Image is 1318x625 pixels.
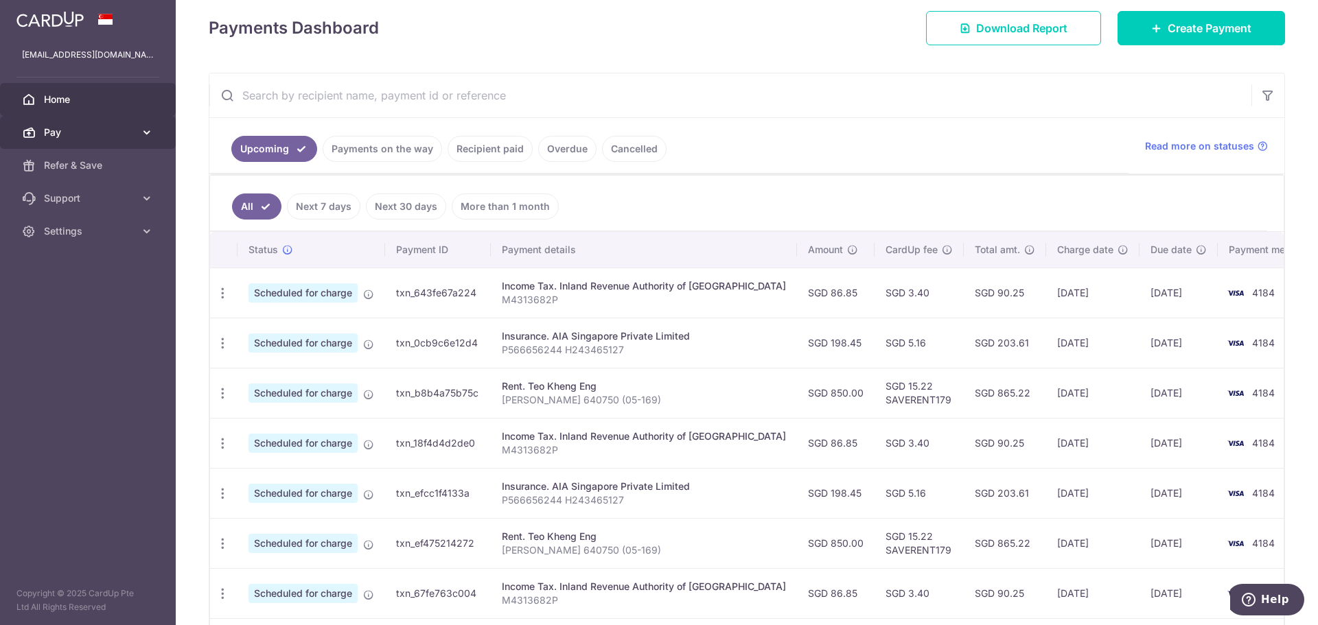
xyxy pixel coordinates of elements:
td: [DATE] [1140,418,1218,468]
span: Settings [44,224,135,238]
td: SGD 865.22 [964,368,1046,418]
td: [DATE] [1140,468,1218,518]
td: SGD 15.22 SAVERENT179 [875,518,964,568]
span: Create Payment [1168,20,1251,36]
td: txn_b8b4a75b75c [385,368,491,418]
span: 4184 [1252,337,1275,349]
td: SGD 3.40 [875,268,964,318]
img: Bank Card [1222,535,1249,552]
div: Rent. Teo Kheng Eng [502,530,786,543]
td: SGD 203.61 [964,318,1046,368]
img: Bank Card [1222,285,1249,301]
a: Cancelled [602,136,667,162]
span: Download Report [976,20,1067,36]
input: Search by recipient name, payment id or reference [209,73,1251,117]
td: SGD 865.22 [964,518,1046,568]
div: Rent. Teo Kheng Eng [502,379,786,393]
td: SGD 850.00 [797,518,875,568]
td: SGD 203.61 [964,468,1046,518]
span: Refer & Save [44,158,135,172]
td: txn_643fe67a224 [385,268,491,318]
td: txn_efcc1f4133a [385,468,491,518]
td: [DATE] [1140,368,1218,418]
span: Read more on statuses [1145,139,1254,153]
td: SGD 86.85 [797,568,875,618]
td: [DATE] [1140,518,1218,568]
th: Payment details [491,232,797,268]
td: [DATE] [1140,568,1218,618]
td: [DATE] [1046,518,1140,568]
span: Support [44,191,135,205]
span: 4184 [1252,537,1275,549]
p: P566656244 H243465127 [502,343,786,357]
p: [PERSON_NAME] 640750 (05-169) [502,543,786,557]
img: Bank Card [1222,585,1249,602]
td: [DATE] [1046,318,1140,368]
div: Income Tax. Inland Revenue Authority of [GEOGRAPHIC_DATA] [502,279,786,293]
div: Insurance. AIA Singapore Private Limited [502,480,786,493]
a: More than 1 month [452,193,559,220]
span: Scheduled for charge [248,333,358,353]
iframe: Opens a widget where you can find more information [1230,584,1304,618]
img: Bank Card [1222,335,1249,351]
a: Overdue [538,136,597,162]
td: SGD 90.25 [964,418,1046,468]
p: P566656244 H243465127 [502,493,786,507]
span: Total amt. [975,243,1020,257]
span: CardUp fee [886,243,938,257]
td: SGD 86.85 [797,418,875,468]
th: Payment ID [385,232,491,268]
a: Payments on the way [323,136,442,162]
td: SGD 90.25 [964,568,1046,618]
span: Home [44,93,135,106]
td: txn_18f4d4d2de0 [385,418,491,468]
span: 4184 [1252,487,1275,499]
div: Insurance. AIA Singapore Private Limited [502,329,786,343]
span: Scheduled for charge [248,434,358,453]
span: Amount [808,243,843,257]
span: Scheduled for charge [248,534,358,553]
td: [DATE] [1140,318,1218,368]
span: Pay [44,126,135,139]
div: Income Tax. Inland Revenue Authority of [GEOGRAPHIC_DATA] [502,580,786,593]
span: Due date [1151,243,1192,257]
td: txn_ef475214272 [385,518,491,568]
td: SGD 5.16 [875,468,964,518]
p: [PERSON_NAME] 640750 (05-169) [502,393,786,407]
td: [DATE] [1046,418,1140,468]
td: SGD 15.22 SAVERENT179 [875,368,964,418]
img: Bank Card [1222,435,1249,451]
p: M4313682P [502,443,786,457]
span: 4184 [1252,437,1275,449]
div: Income Tax. Inland Revenue Authority of [GEOGRAPHIC_DATA] [502,429,786,443]
td: txn_67fe763c004 [385,568,491,618]
a: Download Report [926,11,1101,45]
td: [DATE] [1046,468,1140,518]
span: 4184 [1252,287,1275,298]
a: Next 30 days [366,193,446,220]
td: [DATE] [1140,268,1218,318]
td: [DATE] [1046,568,1140,618]
img: CardUp [16,11,84,27]
img: Bank Card [1222,485,1249,502]
a: All [232,193,281,220]
td: txn_0cb9c6e12d4 [385,318,491,368]
a: Create Payment [1118,11,1285,45]
p: [EMAIL_ADDRESS][DOMAIN_NAME] [22,48,154,62]
p: M4313682P [502,593,786,607]
td: SGD 850.00 [797,368,875,418]
span: Scheduled for charge [248,283,358,303]
td: SGD 5.16 [875,318,964,368]
p: M4313682P [502,293,786,307]
td: [DATE] [1046,268,1140,318]
a: Read more on statuses [1145,139,1268,153]
img: Bank Card [1222,385,1249,401]
span: Status [248,243,278,257]
td: SGD 198.45 [797,318,875,368]
td: SGD 90.25 [964,268,1046,318]
td: SGD 3.40 [875,418,964,468]
td: SGD 198.45 [797,468,875,518]
td: SGD 86.85 [797,268,875,318]
a: Upcoming [231,136,317,162]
